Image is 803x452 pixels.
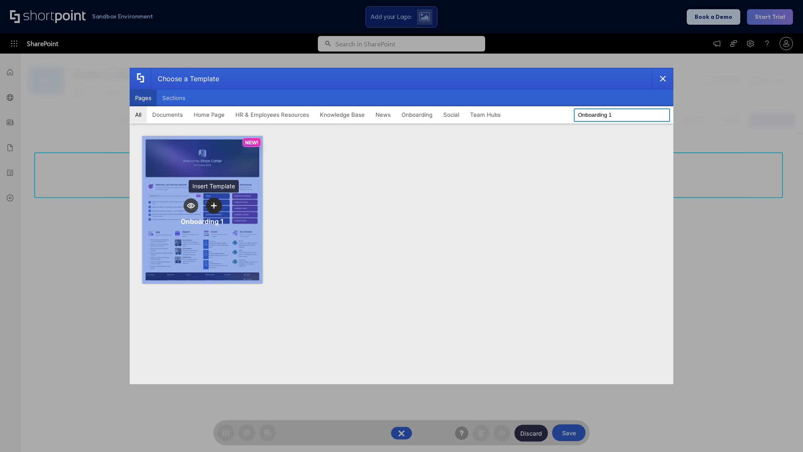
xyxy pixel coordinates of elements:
button: Sections [157,90,191,106]
p: NEW! [245,139,258,146]
input: Search [574,108,670,122]
button: Team Hubs [465,106,506,123]
button: Onboarding [396,106,438,123]
button: Pages [130,90,157,106]
button: HR & Employees Resources [230,106,315,123]
button: All [130,106,147,123]
button: Knowledge Base [315,106,370,123]
button: Home Page [188,106,230,123]
button: Documents [147,106,188,123]
button: News [370,106,396,123]
div: template selector [130,68,673,384]
iframe: Chat Widget [761,412,803,452]
button: Social [438,106,465,123]
div: Onboarding 1 [181,217,224,226]
div: Choose a Template [151,68,219,89]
